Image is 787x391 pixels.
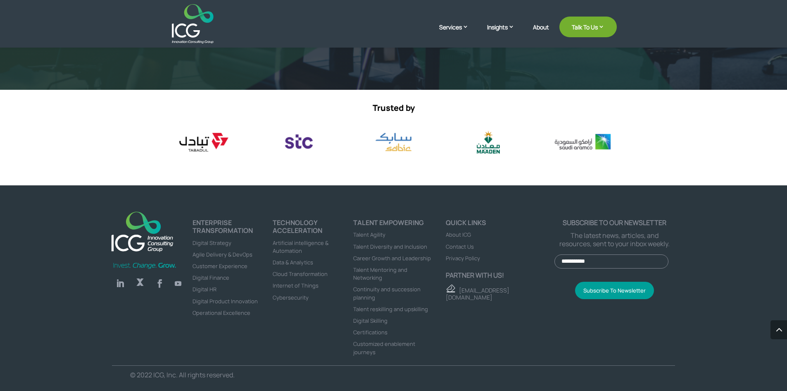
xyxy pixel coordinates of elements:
a: Services [439,23,477,43]
h4: Quick links [446,219,554,230]
a: Follow on Facebook [152,275,168,292]
a: Career Growth and Leadership [353,254,431,262]
img: Invest-Change-Grow-Green [112,262,177,270]
a: Follow on LinkedIn [112,275,128,292]
a: Data & Analytics [273,259,313,266]
div: 7 / 17 [265,128,333,156]
p: Trusted by [171,103,617,113]
a: Privacy Policy [446,254,480,262]
a: Continuity and succession planning [353,285,421,301]
a: Follow on Youtube [171,277,185,290]
a: Digital Finance [193,274,229,281]
input: Technology Acceleration [2,241,7,246]
a: Talent Mentoring and Networking [353,266,407,281]
a: Talent Diversity and Inclusion [353,243,427,250]
a: Digital HR [193,285,216,293]
input: Human Skilling [2,262,7,268]
p: Subscribe to our newsletter [554,219,675,227]
a: logo_footer [107,207,178,257]
a: Operational Excellence [193,309,250,317]
a: Insights [487,23,523,43]
img: ICG-new logo (1) [107,207,178,255]
span: Enterprise Transformation [10,251,76,259]
span: Human Skilling [10,262,46,269]
input: Enterprise Transformation [2,252,7,257]
a: Cloud Transformation [273,270,328,278]
a: Contact Us [446,243,474,250]
span: Subscribe To Newsletter [583,287,646,294]
a: Customized enablement journeys [353,340,415,355]
a: Digital Product Innovation [193,297,258,305]
div: 9 / 17 [454,128,522,156]
a: About ICG [446,231,471,238]
p: Partner with us! [446,271,554,279]
a: Digital Skilling [353,317,388,324]
div: 6 / 17 [170,128,238,156]
img: ICG [172,4,214,43]
a: Talk To Us [559,17,617,37]
a: Talent reskilling and upskilling [353,305,428,313]
a: Internet of Things [273,282,319,289]
img: maaden logo [454,128,522,156]
a: Customer Experience [193,262,247,270]
img: stc logo [265,128,333,156]
div: 10 / 17 [549,128,616,156]
h4: Talent Empowering [353,219,434,230]
a: Certifications [353,329,388,336]
a: Follow on X [132,275,148,292]
h4: ENTERPRISE TRANSFORMATION [193,219,273,238]
p: © 2022 ICG, Inc. All rights reserved. [130,371,379,379]
img: saudi aramco [549,128,616,156]
p: The latest news, articles, and resources, sent to your inbox weekly. [554,232,675,247]
div: 8 / 17 [360,128,427,156]
a: Talent Agility [353,231,385,238]
h4: TECHNOLOGY ACCELERATION [273,219,353,238]
a: [EMAIL_ADDRESS][DOMAIN_NAME] [446,286,509,301]
a: Artificial intelligence & Automation [273,239,328,254]
img: tabadul logo [170,128,238,156]
button: Subscribe To Newsletter [575,282,654,299]
span: Technology Acceleration [10,240,72,248]
a: Agile Delivery & DevOps [193,251,252,258]
img: sabic logo [360,128,427,156]
iframe: Chat Widget [649,302,787,391]
a: Digital Strategy [193,239,231,247]
img: email - ICG [446,284,455,293]
a: Cybersecurity [273,294,309,301]
a: About [533,24,549,43]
